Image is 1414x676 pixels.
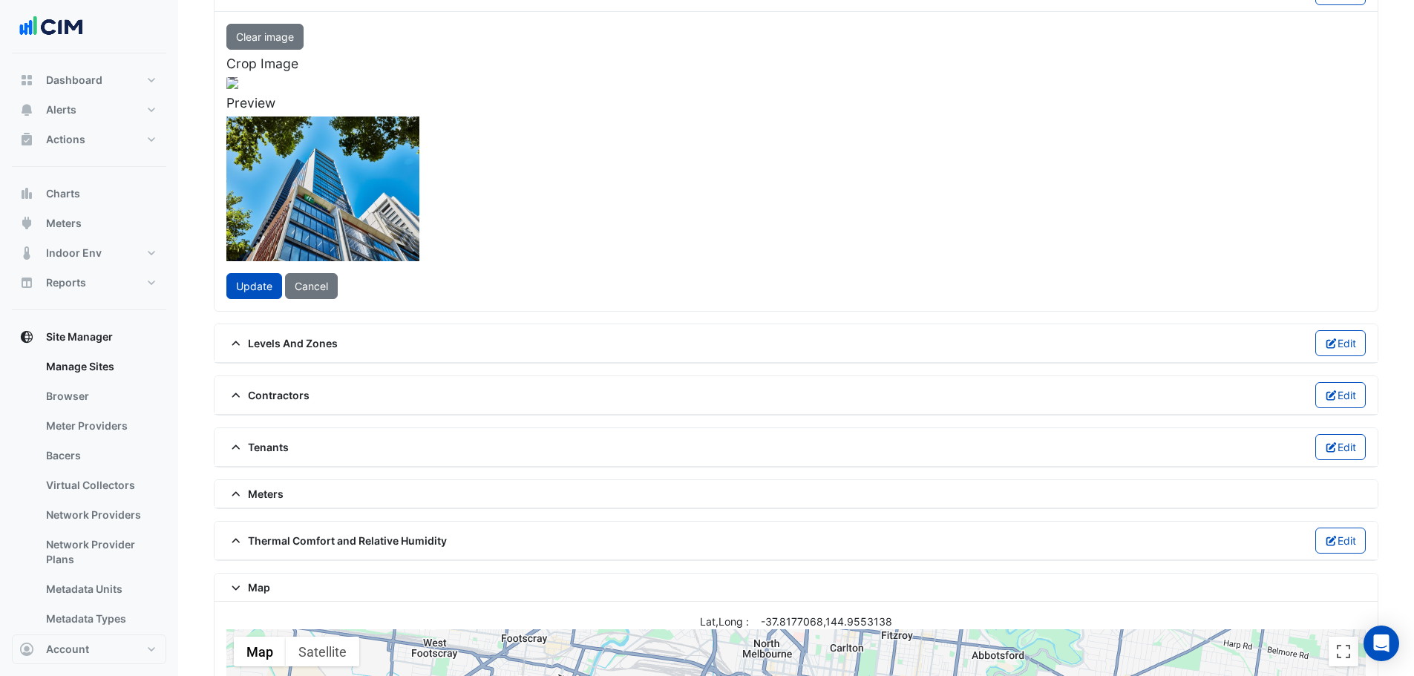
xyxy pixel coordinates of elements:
[12,322,166,352] button: Site Manager
[19,275,34,290] app-icon: Reports
[226,24,304,50] button: Clear image
[19,102,34,117] app-icon: Alerts
[46,216,82,231] span: Meters
[34,634,166,663] a: Metadata
[1315,330,1366,356] button: Edit
[1315,528,1366,554] button: Edit
[700,615,749,628] span: Lat,Long :
[226,335,338,351] span: Levels And Zones
[12,65,166,95] button: Dashboard
[226,614,1366,629] div: -37.8177068,144.9553138
[226,117,419,261] img: oOJAAAAAElFTkSuQmCC
[46,73,102,88] span: Dashboard
[19,73,34,88] app-icon: Dashboard
[34,530,166,574] a: Network Provider Plans
[1315,382,1366,408] button: Edit
[226,387,310,403] span: Contractors
[12,209,166,238] button: Meters
[19,329,34,344] app-icon: Site Manager
[18,12,85,42] img: Company Logo
[34,470,166,500] a: Virtual Collectors
[1315,434,1366,460] button: Edit
[34,381,166,411] a: Browser
[46,102,76,117] span: Alerts
[226,580,270,595] span: Map
[46,275,86,290] span: Reports
[46,186,80,201] span: Charts
[19,246,34,260] app-icon: Indoor Env
[286,637,359,666] button: Show satellite imagery
[34,500,166,530] a: Network Providers
[226,439,289,455] span: Tenants
[226,273,282,299] button: Update
[12,238,166,268] button: Indoor Env
[34,352,166,381] a: Manage Sites
[12,634,166,664] button: Account
[12,268,166,298] button: Reports
[1329,637,1358,666] button: Toggle fullscreen view
[234,637,286,666] button: Show street map
[34,411,166,441] a: Meter Providers
[226,533,447,548] span: Thermal Comfort and Relative Humidity
[12,179,166,209] button: Charts
[46,329,113,344] span: Site Manager
[236,280,272,292] span: Update
[12,95,166,125] button: Alerts
[19,186,34,201] app-icon: Charts
[295,280,328,292] span: Cancel
[46,132,85,147] span: Actions
[46,642,89,657] span: Account
[226,95,788,111] h5: Preview
[34,574,166,604] a: Metadata Units
[19,216,34,231] app-icon: Meters
[1364,626,1399,661] div: Open Intercom Messenger
[226,56,788,71] h5: Crop Image
[12,125,166,154] button: Actions
[19,132,34,147] app-icon: Actions
[34,604,166,634] a: Metadata Types
[285,273,338,299] button: Cancel
[226,486,284,502] span: Meters
[34,441,166,470] a: Bacers
[46,246,102,260] span: Indoor Env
